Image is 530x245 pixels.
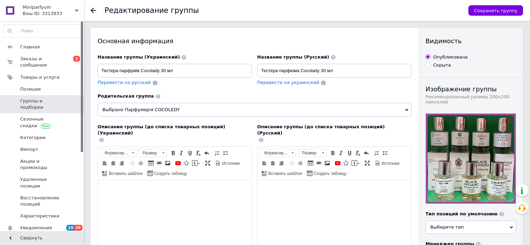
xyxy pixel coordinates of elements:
[139,149,167,157] a: Размер
[433,62,451,68] div: Скрыта
[299,149,320,157] span: Размер
[433,54,468,60] div: Опубликована
[139,149,160,157] span: Размер
[105,6,199,15] h1: Редактирование группы
[98,103,412,117] span: Выбрано Парфумерія COCOLEDY
[174,159,182,167] a: Добавить видео с YouTube
[73,56,80,62] span: 2
[474,8,517,13] span: Сохранить группу
[426,114,516,204] a: 1.jpg
[20,116,64,129] span: Сезонные скидки
[191,159,201,167] a: Вставить сообщение
[20,146,38,153] span: Импорт
[329,149,337,157] a: Полужирный (Ctrl+B)
[373,149,381,157] a: Вставить / удалить нумерованный список
[20,176,64,189] span: Удаленные позиции
[354,149,362,157] a: Убрать форматирование
[313,171,346,177] span: Создать таблицу
[98,80,151,85] span: Перевести на русский
[101,159,109,167] a: По левому краю
[20,44,40,50] span: Главная
[20,98,64,110] span: Группы и подборки
[203,149,210,157] a: Отменить (Ctrl+Z)
[118,159,125,167] a: По правому краю
[257,54,329,60] span: Название группы (Русский)
[425,211,498,216] span: Тип позиций по умолчанию
[4,25,82,37] input: Поиск
[20,213,60,219] span: Характеристики
[101,149,130,157] span: Форматирование
[109,159,117,167] a: По центру
[20,225,52,231] span: Уведомления
[101,149,137,157] a: Форматирование
[98,37,412,45] div: Основная информация
[164,159,171,167] a: Изображение
[222,149,229,157] a: Вставить / удалить маркированный список
[362,149,370,157] a: Отменить (Ctrl+Z)
[213,149,221,157] a: Вставить / удалить нумерованный список
[296,159,304,167] a: Увеличить отступ
[194,149,202,157] a: Убрать форматирование
[334,159,341,167] a: Добавить видео с YouTube
[267,171,302,177] span: Вставить шаблон
[20,158,64,171] span: Акции и промокоды
[306,169,347,177] a: Создать таблицу
[186,149,194,157] a: Подчеркнутый (Ctrl+U)
[128,159,136,167] a: Уменьшить отступ
[20,135,46,141] span: Категории
[269,159,277,167] a: По центру
[23,10,84,17] div: Ваш ID: 3313933
[425,85,516,93] p: Изображение группы
[430,224,464,230] span: Выберите тип
[363,159,371,167] a: Развернуть
[101,169,144,177] a: Вставить шаблон
[146,169,188,177] a: Создать таблицу
[307,159,314,167] a: Таблица
[74,225,82,231] span: 29
[204,159,212,167] a: Развернуть
[261,169,303,177] a: Вставить шаблон
[315,159,323,167] a: Вставить/Редактировать ссылку (Ctrl+L)
[221,161,240,167] span: Источник
[66,225,74,231] span: 19
[337,149,345,157] a: Курсив (Ctrl+I)
[169,149,177,157] a: Полужирный (Ctrl+B)
[381,161,399,167] span: Источник
[261,159,268,167] a: По левому краю
[381,149,389,157] a: Вставить / удалить маркированный список
[214,159,241,167] a: Источник
[351,159,361,167] a: Вставить сообщение
[91,8,96,13] div: Вернуться назад
[374,159,400,167] a: Источник
[277,159,285,167] a: По правому краю
[20,86,41,92] span: Позиции
[20,56,64,68] span: Заказы и сообщения
[257,124,385,136] span: Описание группы (до списка товарных позиций) (Русский)
[153,171,187,177] span: Создать таблицу
[261,149,289,157] span: Форматирование
[178,149,185,157] a: Курсив (Ctrl+I)
[298,149,327,157] a: Размер
[98,54,180,60] span: Название группы (Украинский)
[346,149,353,157] a: Подчеркнутый (Ctrl+U)
[323,159,331,167] a: Изображение
[468,5,523,16] button: Сохранить группу
[425,94,516,105] div: Рекомендованный размер 200х200 пикселей
[147,159,155,167] a: Таблица
[260,149,296,157] a: Форматирование
[288,159,295,167] a: Уменьшить отступ
[183,159,190,167] a: Вставить иконку
[137,159,144,167] a: Увеличить отступ
[98,124,225,136] span: Описание группы (до списка товарных позиций) (Украинский)
[425,37,516,45] div: Видимость
[257,80,319,85] span: Перевести на украинский
[23,4,75,10] span: Miniparfyum
[108,171,143,177] span: Вставить шаблон
[98,93,154,99] span: Родительская группа
[155,159,163,167] a: Вставить/Редактировать ссылку (Ctrl+L)
[20,74,60,81] span: Товары и услуги
[342,159,350,167] a: Вставить иконку
[20,195,64,207] span: Восстановление позиций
